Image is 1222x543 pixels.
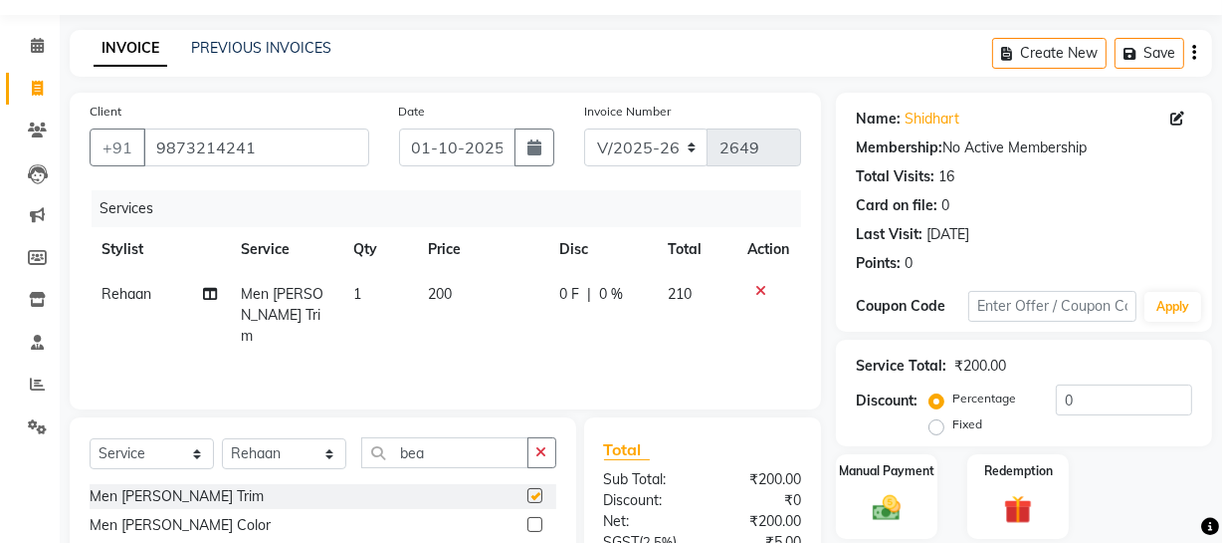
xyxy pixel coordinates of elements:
[90,103,121,121] label: Client
[589,469,703,490] div: Sub Total:
[428,285,452,303] span: 200
[90,227,229,272] th: Stylist
[856,137,1192,158] div: No Active Membership
[905,253,913,274] div: 0
[968,291,1136,322] input: Enter Offer / Coupon Code
[547,227,656,272] th: Disc
[341,227,416,272] th: Qty
[856,137,942,158] div: Membership:
[399,103,426,121] label: Date
[353,285,361,303] span: 1
[668,285,692,303] span: 210
[703,490,816,511] div: ₹0
[995,492,1041,527] img: _gift.svg
[856,195,937,216] div: Card on file:
[938,166,954,187] div: 16
[90,129,145,166] button: +91
[416,227,547,272] th: Price
[856,253,901,274] div: Points:
[1115,38,1184,69] button: Save
[864,492,910,525] img: _cash.svg
[94,31,167,67] a: INVOICE
[191,39,331,57] a: PREVIOUS INVOICES
[90,515,271,536] div: Men [PERSON_NAME] Color
[952,390,1016,407] label: Percentage
[941,195,949,216] div: 0
[589,490,703,511] div: Discount:
[735,227,801,272] th: Action
[905,109,959,130] a: Shidhart
[559,284,579,305] span: 0 F
[102,285,151,303] span: Rehaan
[604,439,650,460] span: Total
[143,129,369,166] input: Search by Name/Mobile/Email/Code
[926,224,969,245] div: [DATE]
[984,462,1053,480] label: Redemption
[992,38,1107,69] button: Create New
[856,296,968,317] div: Coupon Code
[584,103,671,121] label: Invoice Number
[703,469,816,490] div: ₹200.00
[856,109,901,130] div: Name:
[839,462,934,480] label: Manual Payment
[856,224,922,245] div: Last Visit:
[856,166,934,187] div: Total Visits:
[90,486,264,507] div: Men [PERSON_NAME] Trim
[361,437,528,468] input: Search or Scan
[952,415,982,433] label: Fixed
[229,227,341,272] th: Service
[1144,292,1201,322] button: Apply
[656,227,735,272] th: Total
[856,356,946,377] div: Service Total:
[92,190,816,227] div: Services
[856,391,917,411] div: Discount:
[589,511,703,532] div: Net:
[241,285,323,345] span: Men [PERSON_NAME] Trim
[587,284,591,305] span: |
[703,511,816,532] div: ₹200.00
[954,356,1006,377] div: ₹200.00
[599,284,623,305] span: 0 %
